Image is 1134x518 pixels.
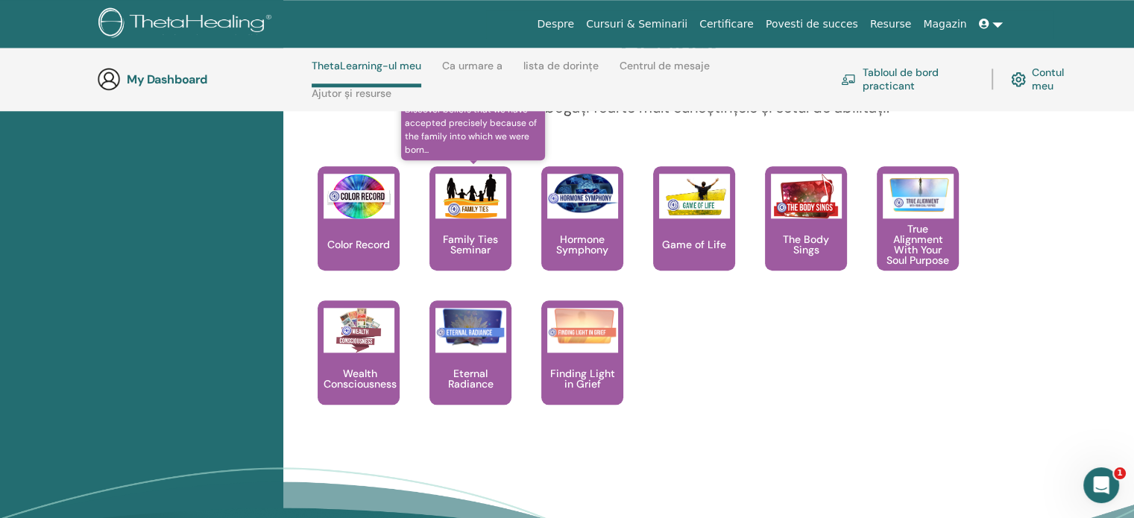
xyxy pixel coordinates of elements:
[318,166,400,300] a: Color Record Color Record
[760,10,864,38] a: Povesti de succes
[841,63,974,95] a: Tabloul de bord practicant
[620,60,710,83] a: Centrul de mesaje
[541,300,623,435] a: Finding Light in Grief Finding Light in Grief
[547,174,618,213] img: Hormone Symphony
[541,166,623,300] a: Hormone Symphony Hormone Symphony
[401,99,545,160] span: Discover beliefs that we have accepted precisely because of the family into which we were born...
[321,239,396,250] p: Color Record
[429,166,511,300] a: Discover beliefs that we have accepted precisely because of the family into which we were born......
[765,234,847,255] p: The Body Sings
[771,174,842,218] img: The Body Sings
[324,308,394,353] img: Wealth Consciousness
[523,60,599,83] a: lista de dorințe
[318,300,400,435] a: Wealth Consciousness Wealth Consciousness
[442,60,503,83] a: Ca urmare a
[312,87,391,111] a: Ajutor și resurse
[312,60,421,87] a: ThetaLearning-ul meu
[98,7,277,41] img: logo.png
[1083,467,1119,503] iframe: Intercom live chat
[653,166,735,300] a: Game of Life Game of Life
[541,368,623,389] p: Finding Light in Grief
[877,166,959,300] a: True Alignment With Your Soul Purpose True Alignment With Your Soul Purpose
[127,72,276,86] h3: My Dashboard
[656,239,732,250] p: Game of Life
[435,308,506,347] img: Eternal Radiance
[547,308,618,347] img: Finding Light in Grief
[435,174,506,218] img: Family Ties Seminar
[324,174,394,218] img: Color Record
[1011,69,1026,90] img: cog.svg
[531,10,580,38] a: Despre
[318,368,403,389] p: Wealth Consciousness
[541,234,623,255] p: Hormone Symphony
[659,174,730,218] img: Game of Life
[580,10,693,38] a: Cursuri & Seminarii
[917,10,972,38] a: Magazin
[429,368,511,389] p: Eternal Radiance
[429,300,511,435] a: Eternal Radiance Eternal Radiance
[1114,467,1126,479] span: 1
[864,10,918,38] a: Resurse
[429,234,511,255] p: Family Ties Seminar
[693,10,760,38] a: Certificare
[97,67,121,91] img: generic-user-icon.jpg
[765,166,847,300] a: The Body Sings The Body Sings
[841,74,856,85] img: chalkboard-teacher.svg
[1011,63,1080,95] a: Contul meu
[883,174,954,214] img: True Alignment With Your Soul Purpose
[877,224,959,265] p: True Alignment With Your Soul Purpose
